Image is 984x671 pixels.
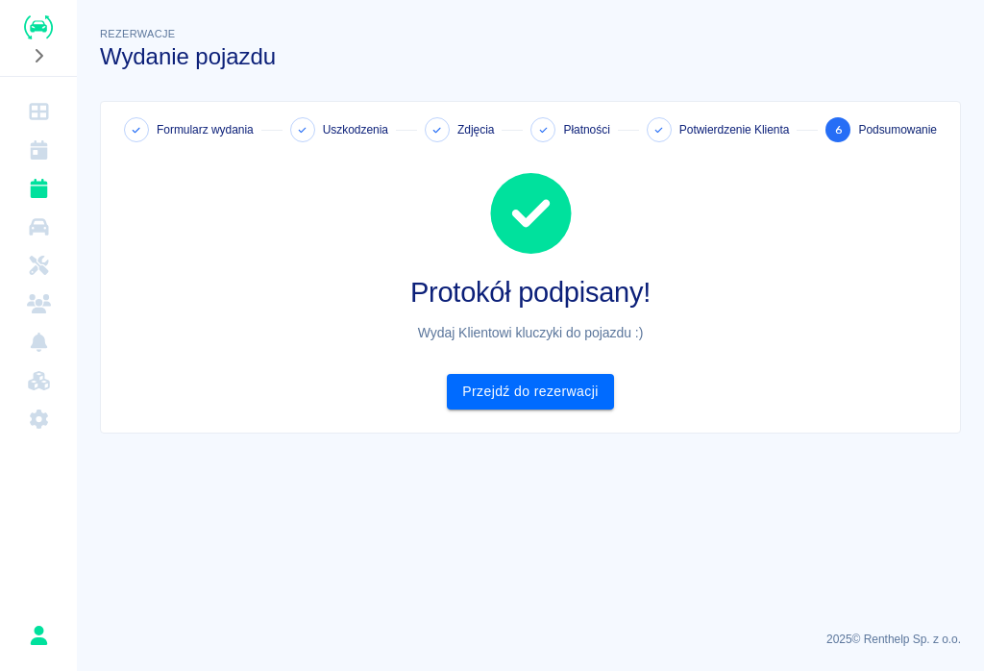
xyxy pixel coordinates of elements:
[116,277,945,308] h2: Protokół podpisany!
[100,631,961,648] p: 2025 © Renthelp Sp. z o.o.
[8,208,69,246] a: Flota
[835,120,842,140] span: 6
[100,28,175,39] span: Rezerwacje
[679,121,790,138] span: Potwierdzenie Klienta
[8,400,69,438] a: Ustawienia
[8,246,69,285] a: Serwisy
[157,121,254,138] span: Formularz wydania
[8,285,69,323] a: Klienci
[457,121,494,138] span: Zdjęcia
[116,323,945,343] h6: Wydaj Klientowi kluczyki do pojazdu :)
[323,121,388,138] span: Uszkodzenia
[8,361,69,400] a: Widget WWW
[8,169,69,208] a: Rezerwacje
[24,43,53,68] button: Rozwiń nawigację
[563,121,609,138] span: Płatności
[100,43,961,70] h3: Wydanie pojazdu
[447,374,613,410] a: Przejdź do rezerwacji
[24,15,53,39] img: Renthelp
[8,131,69,169] a: Kalendarz
[858,121,937,138] span: Podsumowanie
[8,323,69,361] a: Powiadomienia
[8,92,69,131] a: Dashboard
[18,615,59,656] button: Patryk Bąk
